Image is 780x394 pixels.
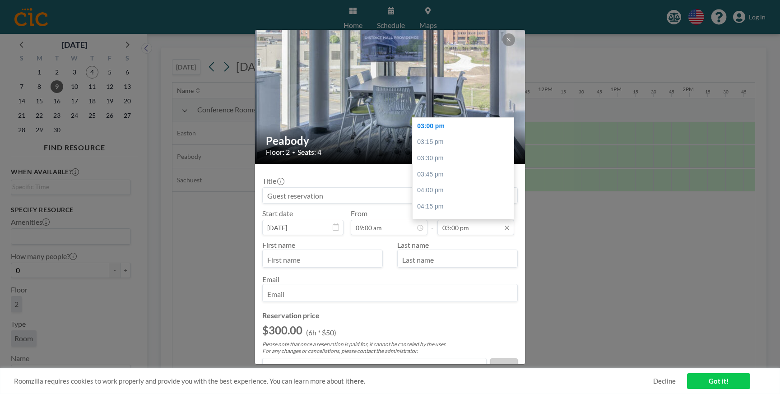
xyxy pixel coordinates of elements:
[350,377,365,385] a: here.
[263,188,517,203] input: Guest reservation
[306,328,336,337] p: (6h * $50)
[263,252,382,267] input: First name
[262,341,518,354] p: Please note that once a reservation is paid for, it cannot be canceled by the user. For any chang...
[398,252,517,267] input: Last name
[266,134,515,148] h2: Peabody
[413,150,514,167] div: 03:30 pm
[262,209,293,218] label: Start date
[413,199,514,215] div: 04:15 pm
[413,118,514,134] div: 03:00 pm
[397,241,429,249] label: Last name
[262,176,283,185] label: Title
[351,209,367,218] label: From
[413,214,514,231] div: 04:30 pm
[262,241,295,249] label: First name
[262,275,279,283] label: Email
[687,373,750,389] a: Got it!
[255,21,526,173] img: 537.jpeg
[14,377,653,385] span: Roomzilla requires cookies to work properly and provide you with the best experience. You can lea...
[263,358,486,374] input: Enter promo code
[263,286,517,301] input: Email
[413,167,514,183] div: 03:45 pm
[297,148,321,157] span: Seats: 4
[292,149,295,156] span: •
[490,358,518,374] button: APPLY
[653,377,676,385] a: Decline
[262,324,302,337] h2: $300.00
[431,212,434,232] span: -
[413,182,514,199] div: 04:00 pm
[266,148,290,157] span: Floor: 2
[262,311,518,320] h4: Reservation price
[413,134,514,150] div: 03:15 pm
